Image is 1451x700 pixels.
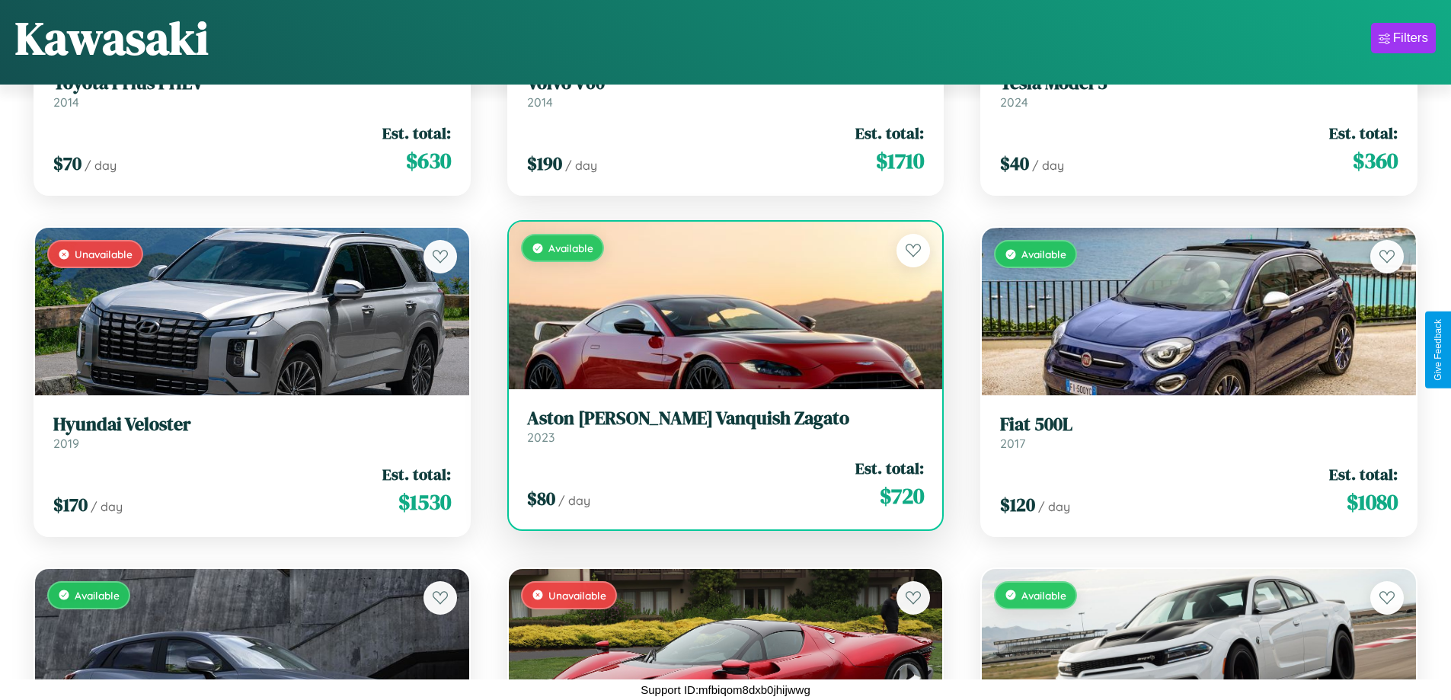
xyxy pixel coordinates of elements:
a: Aston [PERSON_NAME] Vanquish Zagato2023 [527,408,925,445]
span: 2019 [53,436,79,451]
span: $ 720 [880,481,924,511]
h3: Aston [PERSON_NAME] Vanquish Zagato [527,408,925,430]
span: 2024 [1000,94,1028,110]
span: Unavailable [548,589,606,602]
span: Est. total: [1329,122,1398,144]
span: / day [565,158,597,173]
span: 2014 [53,94,79,110]
span: / day [85,158,117,173]
h3: Fiat 500L [1000,414,1398,436]
div: Filters [1393,30,1428,46]
span: $ 170 [53,492,88,517]
span: / day [1032,158,1064,173]
span: / day [558,493,590,508]
a: Fiat 500L2017 [1000,414,1398,451]
span: $ 630 [406,145,451,176]
h3: Hyundai Veloster [53,414,451,436]
span: Est. total: [855,122,924,144]
span: $ 190 [527,151,562,176]
span: $ 120 [1000,492,1035,517]
span: $ 1710 [876,145,924,176]
a: Hyundai Veloster2019 [53,414,451,451]
span: Available [548,241,593,254]
span: $ 70 [53,151,81,176]
h1: Kawasaki [15,7,209,69]
span: $ 360 [1353,145,1398,176]
span: Est. total: [1329,463,1398,485]
span: $ 80 [527,486,555,511]
span: 2014 [527,94,553,110]
button: Filters [1371,23,1436,53]
span: $ 40 [1000,151,1029,176]
a: Volvo V602014 [527,72,925,110]
p: Support ID: mfbiqom8dxb0jhijwwg [641,679,810,700]
span: / day [1038,499,1070,514]
span: / day [91,499,123,514]
span: $ 1080 [1347,487,1398,517]
span: Available [1021,248,1066,261]
span: Est. total: [382,122,451,144]
span: 2017 [1000,436,1025,451]
span: Available [75,589,120,602]
div: Give Feedback [1433,319,1443,381]
a: Toyota Prius PHEV2014 [53,72,451,110]
span: 2023 [527,430,555,445]
span: Est. total: [382,463,451,485]
span: Unavailable [75,248,133,261]
span: Available [1021,589,1066,602]
a: Tesla Model 32024 [1000,72,1398,110]
span: $ 1530 [398,487,451,517]
span: Est. total: [855,457,924,479]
